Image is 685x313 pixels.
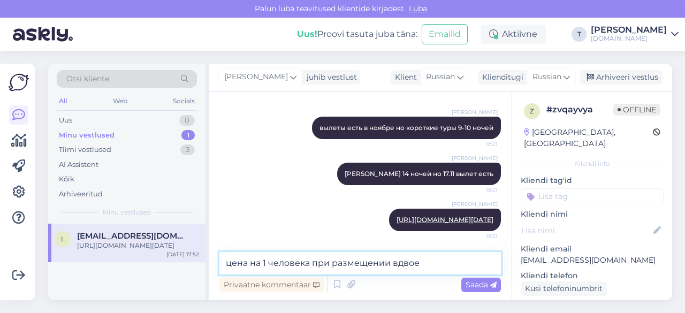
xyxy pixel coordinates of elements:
span: 18:21 [458,140,498,148]
span: 18:21 [458,232,498,240]
div: # zvqayvya [546,103,613,116]
a: [URL][DOMAIN_NAME][DATE] [397,216,493,224]
span: [PERSON_NAME] 14 ночей но 17.11 вылет есть [345,170,493,178]
div: All [57,94,69,108]
span: l [61,235,65,243]
div: Kõik [59,174,74,185]
div: 1 [181,130,195,141]
span: [PERSON_NAME] [452,200,498,208]
div: [DOMAIN_NAME] [591,34,667,43]
div: [URL][DOMAIN_NAME][DATE] [77,241,199,250]
div: Socials [171,94,197,108]
div: [GEOGRAPHIC_DATA], [GEOGRAPHIC_DATA] [524,127,653,149]
textarea: цена на 1 человека при размещении вдвое [219,252,501,274]
div: Web [111,94,130,108]
div: Tiimi vestlused [59,144,111,155]
img: Askly Logo [9,72,29,93]
div: T [572,27,587,42]
span: Luba [406,4,430,13]
span: z [530,107,534,115]
div: Arhiveeri vestlus [580,70,663,85]
input: Lisa tag [521,188,664,204]
div: 0 [179,115,195,126]
div: Privaatne kommentaar [219,278,324,292]
span: Otsi kliente [66,73,109,85]
p: [EMAIL_ADDRESS][DOMAIN_NAME] [521,255,664,266]
span: Offline [613,104,660,116]
div: Arhiveeritud [59,189,103,200]
div: juhib vestlust [302,72,357,83]
button: Emailid [422,24,468,44]
b: Uus! [297,29,317,39]
div: Klienditugi [478,72,523,83]
p: Kliendi email [521,243,664,255]
p: Kliendi telefon [521,270,664,281]
span: Minu vestlused [103,208,151,217]
span: lukinajekaterina@gmail.com [77,231,188,241]
span: вылеты есть в ноябре но короткие туры 9-10 ночей [319,124,493,132]
div: [DATE] 17:52 [166,250,199,258]
div: 3 [180,144,195,155]
span: Russian [426,71,455,83]
div: Klient [391,72,417,83]
span: 18:21 [458,186,498,194]
div: AI Assistent [59,159,98,170]
div: Aktiivne [481,25,546,44]
p: Kliendi tag'id [521,175,664,186]
span: [PERSON_NAME] [452,154,498,162]
div: Küsi telefoninumbrit [521,281,607,296]
div: [PERSON_NAME] [591,26,667,34]
div: Kliendi info [521,159,664,169]
div: Minu vestlused [59,130,115,141]
span: [PERSON_NAME] [452,108,498,116]
div: Uus [59,115,72,126]
span: Russian [532,71,561,83]
span: Saada [466,280,497,289]
input: Lisa nimi [521,225,651,236]
div: Proovi tasuta juba täna: [297,28,417,41]
a: [PERSON_NAME][DOMAIN_NAME] [591,26,679,43]
p: Kliendi nimi [521,209,664,220]
span: [PERSON_NAME] [224,71,288,83]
